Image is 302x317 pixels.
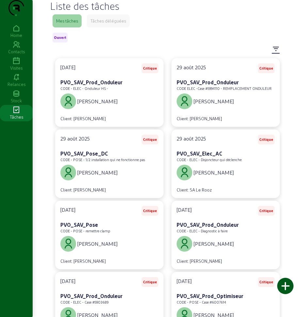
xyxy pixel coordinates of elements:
[177,78,275,86] div: PVO_SAV_Prod_Onduleur
[177,158,242,162] cam-card-subtitle: CODE - ELEC - Disjoncteur qui déclenche
[60,63,75,73] div: [DATE]
[60,187,106,193] div: Client: [PERSON_NAME]
[143,137,157,142] span: Critique
[90,18,126,24] div: Tâches déléguées
[54,35,66,40] span: Ouvert
[177,258,222,264] div: Client: [PERSON_NAME]
[177,277,192,287] div: [DATE]
[177,229,228,233] cam-card-subtitle: CODE - ELEC - Diagnostic à faire
[194,169,234,176] span: [PERSON_NAME]
[56,18,78,24] div: Mes tâches
[77,169,118,176] span: [PERSON_NAME]
[259,66,273,71] span: Critique
[177,300,226,304] cam-card-subtitle: CODE - POSE - Case #6007614
[60,258,106,264] div: Client: [PERSON_NAME]
[60,221,158,229] div: PVO_SAV_Pose
[177,187,212,193] div: Client: SA Le Rooz
[259,137,273,142] span: Critique
[143,66,157,71] span: Critique
[60,158,145,162] cam-card-subtitle: CODE - POSE - 1/2 installation qui ne fonctionne pas
[60,277,75,287] div: [DATE]
[177,63,206,73] div: 29 août 2025
[60,300,108,304] cam-card-subtitle: CODE - ELEC - Case #5903689
[177,150,275,158] div: PVO_SAV_Elec_AC
[143,209,157,213] span: Critique
[194,97,234,105] span: [PERSON_NAME]
[259,209,273,213] span: Critique
[60,292,158,300] div: PVO_SAV_Prod_Onduleur
[60,150,158,158] div: PVO_SAV_Pose_DC
[77,97,118,105] span: [PERSON_NAME]
[194,240,234,248] span: [PERSON_NAME]
[60,206,75,216] div: [DATE]
[77,240,118,248] span: [PERSON_NAME]
[143,280,157,284] span: Critique
[177,221,275,229] div: PVO_SAV_Prod_Onduleur
[177,116,222,122] div: Client: [PERSON_NAME]
[60,229,110,233] cam-card-subtitle: CODE - POSE - remettre clamp
[177,206,192,216] div: [DATE]
[60,116,106,122] div: Client: [PERSON_NAME]
[177,292,275,300] div: PVO_SAV_Prod_Optimiseur
[60,86,108,91] cam-card-subtitle: CODE - ELEC - Onduleur HS -
[177,135,206,144] div: 29 août 2025
[177,86,272,91] cam-card-subtitle: CODE ELEC -Case #5994110 - REMPLACEMENT ONDULEUR
[60,135,90,144] div: 29 août 2025
[60,78,158,86] div: PVO_SAV_Prod_Onduleur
